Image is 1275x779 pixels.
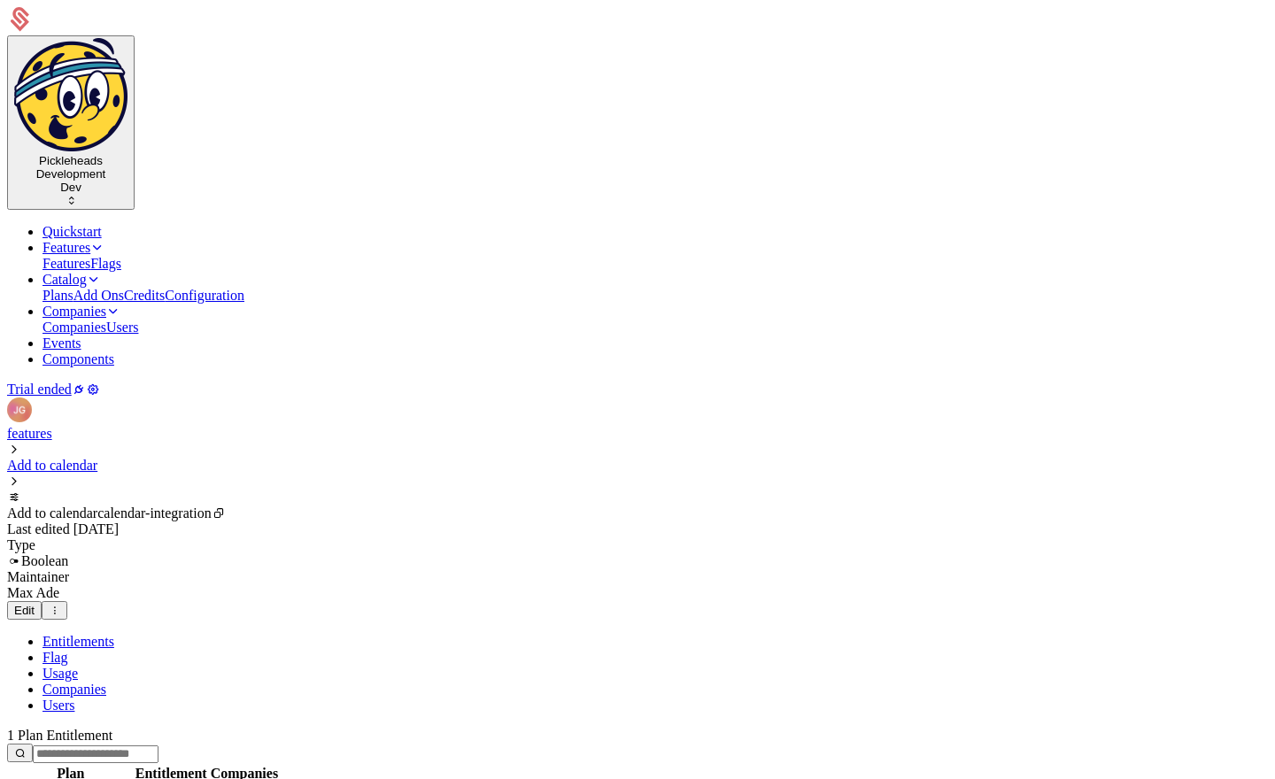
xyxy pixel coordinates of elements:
img: Pickleheads [14,38,127,151]
a: Companies [42,304,120,319]
a: features [7,426,52,441]
a: Companies [42,320,106,335]
a: Components [42,351,114,366]
a: Add to calendar [7,458,97,473]
button: Open user button [7,397,32,422]
span: Max Ade [7,585,59,600]
div: Add to calendar [7,505,1268,521]
a: Catalog [42,272,101,287]
a: Features [42,240,104,255]
div: 1 Plan Entitlement [7,728,1268,744]
span: Maintainer [7,569,69,584]
span: Pickleheads [39,154,103,167]
a: Entitlements [42,634,114,649]
a: Features [42,256,90,271]
span: Boolean [21,553,68,568]
a: Add Ons [73,288,124,303]
a: Flag [42,650,67,665]
a: Users [42,698,74,713]
button: Select environment [7,35,135,210]
a: Usage [42,666,78,681]
span: Type [7,537,35,552]
a: Users [106,320,138,335]
a: Quickstart [42,224,102,239]
a: Integrations [72,382,86,397]
div: Development [14,167,127,181]
div: Edit [14,604,35,617]
a: Settings [86,382,100,397]
button: Find plan entitlement [7,744,33,762]
a: Plans [42,288,73,303]
nav: Main [7,634,1268,713]
a: Events [42,336,81,351]
img: Jeff Gordon [7,397,32,422]
a: Flags [90,256,121,271]
span: Dev [60,181,81,194]
button: Edit [7,601,42,620]
nav: Main [7,224,1268,367]
ul: Choose Sub Page [7,634,1268,713]
a: Companies [42,682,106,697]
div: Last edited [DATE] [7,521,1268,537]
span: calendar-integration [97,505,212,521]
a: Trial ended [7,382,72,397]
a: Credits [124,288,165,303]
a: Configuration [165,288,244,303]
button: Select action [42,601,67,620]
